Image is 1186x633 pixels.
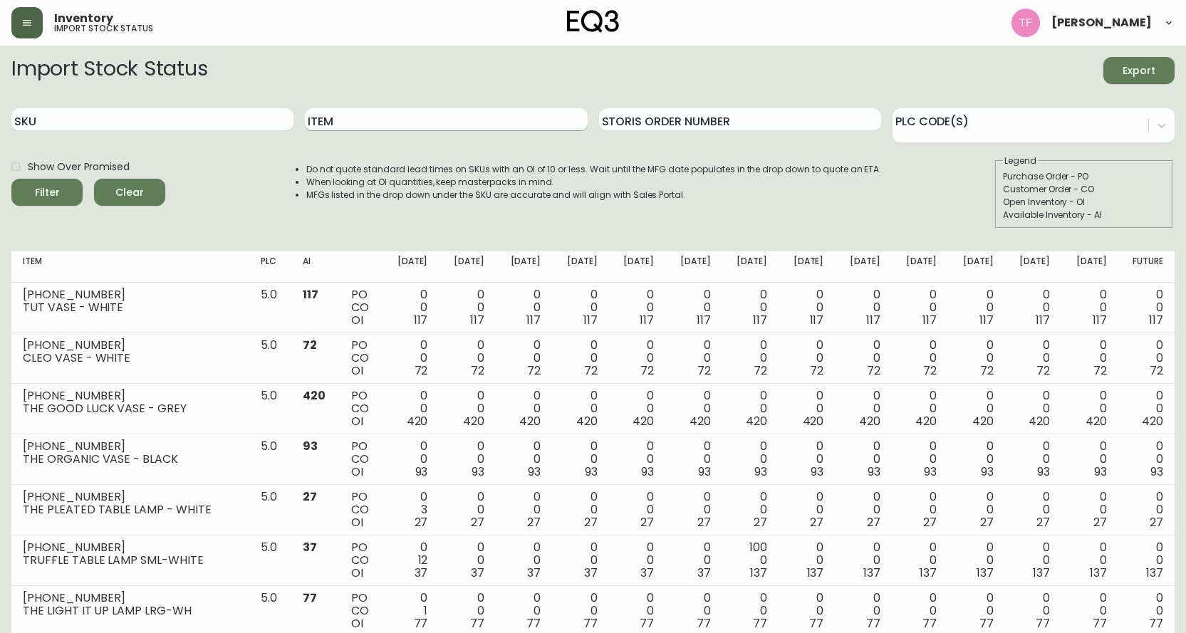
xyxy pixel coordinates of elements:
div: [PHONE_NUMBER] [23,592,238,605]
div: 0 0 [790,592,823,630]
div: 0 0 [677,541,710,580]
span: 77 [1093,615,1107,632]
div: 0 0 [677,491,710,529]
div: 0 0 [450,440,484,478]
div: 0 0 [507,389,541,428]
span: 77 [583,615,598,632]
div: 0 0 [563,389,597,428]
span: 93 [528,464,541,480]
span: 77 [1149,615,1163,632]
div: 0 0 [1073,389,1106,428]
span: 37 [584,565,598,581]
div: CLEO VASE - WHITE [23,352,238,365]
span: 117 [697,312,711,328]
div: 0 0 [959,288,993,327]
div: 0 0 [1073,339,1106,377]
div: 0 0 [734,339,767,377]
div: 0 0 [846,288,880,327]
th: [DATE] [383,251,439,283]
div: 0 0 [394,389,427,428]
div: 0 0 [790,288,823,327]
div: 0 0 [846,339,880,377]
div: PO CO [351,339,371,377]
div: 0 0 [620,339,654,377]
div: TUT VASE - WHITE [23,301,238,314]
span: 27 [754,514,767,530]
div: 0 0 [620,288,654,327]
span: 117 [753,312,767,328]
span: 93 [868,464,880,480]
span: 420 [576,413,598,429]
div: 0 0 [507,541,541,580]
div: 0 0 [903,440,937,478]
span: 93 [1094,464,1107,480]
div: 0 0 [959,339,993,377]
div: 0 0 [959,389,993,428]
span: Clear [105,184,154,202]
div: 0 0 [1073,491,1106,529]
span: 420 [859,413,880,429]
span: Inventory [54,13,113,24]
div: 0 0 [846,440,880,478]
div: Open Inventory - OI [1003,196,1165,209]
div: 0 0 [959,491,993,529]
div: 0 0 [677,339,710,377]
span: [PERSON_NAME] [1051,17,1152,28]
span: OI [351,413,363,429]
div: THE ORGANIC VASE - BLACK [23,453,238,466]
div: PO CO [351,592,371,630]
span: 420 [915,413,937,429]
td: 5.0 [249,535,291,586]
div: THE PLEATED TABLE LAMP - WHITE [23,503,238,516]
th: [DATE] [722,251,779,283]
div: THE GOOD LUCK VASE - GREY [23,402,238,415]
div: 0 0 [677,440,710,478]
div: 0 0 [450,339,484,377]
span: 27 [1036,514,1050,530]
div: 0 0 [394,339,427,377]
div: 0 0 [507,339,541,377]
div: Available Inventory - AI [1003,209,1165,221]
div: 0 0 [450,288,484,327]
div: 0 0 [1130,541,1163,580]
div: 0 0 [734,288,767,327]
div: [PHONE_NUMBER] [23,440,238,453]
span: 93 [754,464,767,480]
span: 77 [922,615,937,632]
span: 27 [867,514,880,530]
div: 0 12 [394,541,427,580]
div: 0 0 [903,389,937,428]
div: 0 0 [903,541,937,580]
div: 0 0 [620,440,654,478]
span: 27 [471,514,484,530]
span: 420 [1029,413,1050,429]
span: 93 [585,464,598,480]
button: Filter [11,179,83,206]
div: 0 0 [677,288,710,327]
div: Filter [35,184,60,202]
div: 0 0 [1130,592,1163,630]
span: 117 [1036,312,1050,328]
span: 37 [303,539,317,555]
td: 5.0 [249,283,291,333]
span: 420 [972,413,994,429]
th: [DATE] [892,251,948,283]
span: 420 [803,413,824,429]
td: 5.0 [249,333,291,384]
span: 137 [1033,565,1050,581]
div: 0 0 [450,592,484,630]
h2: Import Stock Status [11,57,207,84]
div: PO CO [351,389,371,428]
span: 72 [810,362,823,379]
div: 0 0 [846,541,880,580]
div: [PHONE_NUMBER] [23,491,238,503]
span: 27 [640,514,654,530]
span: 72 [471,362,484,379]
span: 117 [922,312,937,328]
div: 0 0 [903,491,937,529]
div: 0 0 [1130,491,1163,529]
li: Do not quote standard lead times on SKUs with an OI of 10 or less. Wait until the MFG date popula... [306,163,882,176]
div: 0 0 [620,491,654,529]
th: [DATE] [609,251,665,283]
div: 0 3 [394,491,427,529]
